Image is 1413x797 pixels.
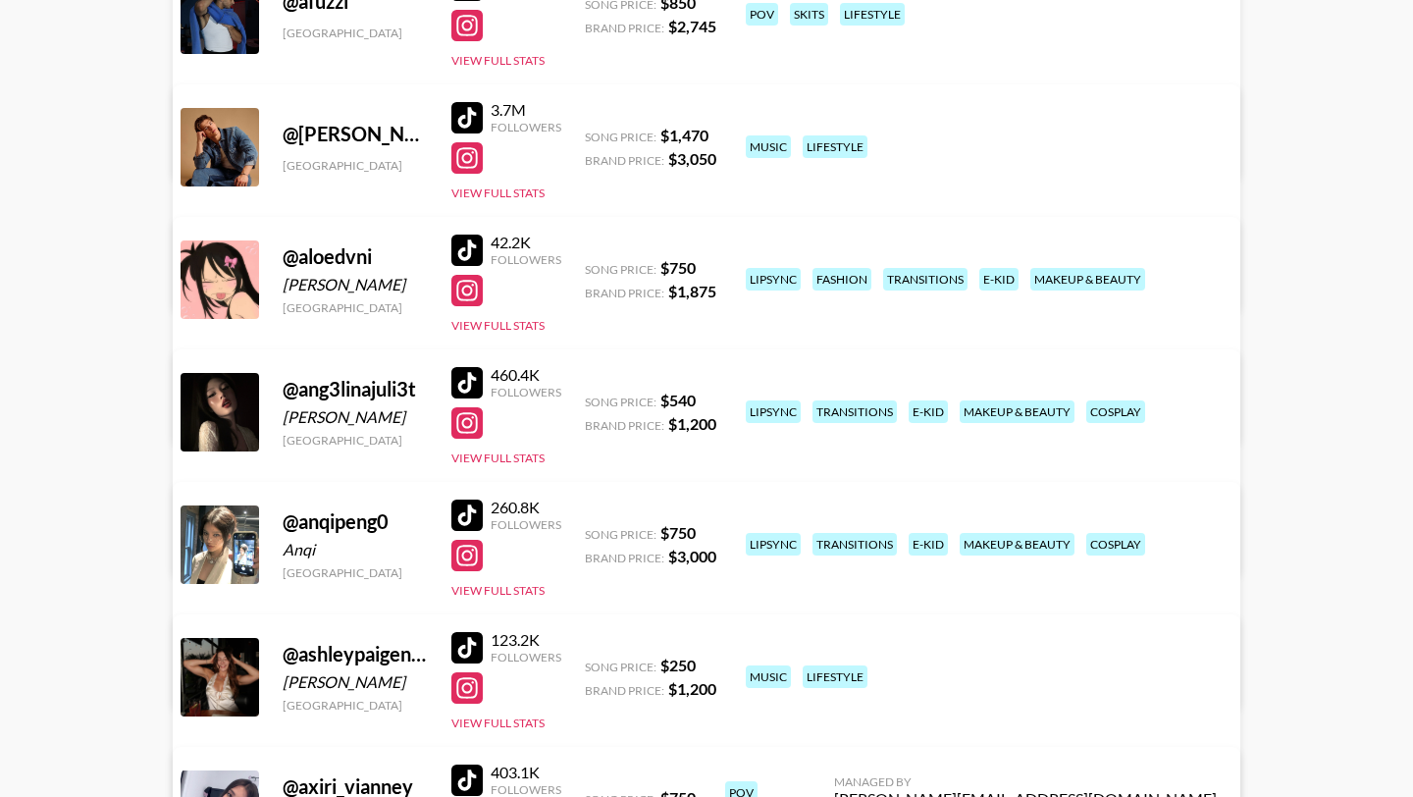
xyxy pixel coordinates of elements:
strong: $ 1,470 [660,126,708,144]
div: lifestyle [803,135,867,158]
span: Song Price: [585,395,656,409]
div: fashion [812,268,871,291]
div: @ [PERSON_NAME] [283,122,428,146]
strong: $ 1,200 [668,679,716,698]
div: 123.2K [491,630,561,650]
button: View Full Stats [451,451,545,465]
div: Followers [491,120,561,134]
div: Managed By [834,774,1217,789]
div: Followers [491,252,561,267]
div: @ ashleypaigenicholson [283,642,428,666]
div: e-kid [909,400,948,423]
span: Song Price: [585,130,656,144]
span: Song Price: [585,527,656,542]
div: pov [746,3,778,26]
div: makeup & beauty [960,400,1074,423]
span: Brand Price: [585,683,664,698]
div: @ aloedvni [283,244,428,269]
strong: $ 3,000 [668,547,716,565]
button: View Full Stats [451,186,545,200]
div: lifestyle [840,3,905,26]
span: Brand Price: [585,286,664,300]
strong: $ 1,200 [668,414,716,433]
div: Followers [491,517,561,532]
div: [PERSON_NAME] [283,672,428,692]
div: [GEOGRAPHIC_DATA] [283,433,428,448]
button: View Full Stats [451,716,545,730]
div: Followers [491,385,561,399]
div: Anqi [283,540,428,559]
button: View Full Stats [451,583,545,598]
div: Followers [491,650,561,664]
button: View Full Stats [451,318,545,333]
strong: $ 750 [660,523,696,542]
div: music [746,135,791,158]
div: e-kid [909,533,948,556]
div: [GEOGRAPHIC_DATA] [283,158,428,173]
div: 460.4K [491,365,561,385]
span: Song Price: [585,262,656,277]
strong: $ 3,050 [668,149,716,168]
div: lipsync [746,400,801,423]
span: Brand Price: [585,153,664,168]
div: @ anqipeng0 [283,509,428,534]
div: makeup & beauty [1030,268,1145,291]
div: transitions [812,400,897,423]
div: e-kid [979,268,1019,291]
div: skits [790,3,828,26]
strong: $ 1,875 [668,282,716,300]
div: [GEOGRAPHIC_DATA] [283,565,428,580]
div: 3.7M [491,100,561,120]
strong: $ 2,745 [668,17,716,35]
div: lipsync [746,533,801,556]
div: Followers [491,782,561,797]
div: cosplay [1086,400,1145,423]
span: Brand Price: [585,21,664,35]
div: makeup & beauty [960,533,1074,556]
span: Brand Price: [585,418,664,433]
div: [GEOGRAPHIC_DATA] [283,26,428,40]
div: 403.1K [491,763,561,782]
div: 42.2K [491,233,561,252]
div: [PERSON_NAME] [283,275,428,294]
div: transitions [883,268,968,291]
span: Brand Price: [585,551,664,565]
div: lifestyle [803,665,867,688]
div: music [746,665,791,688]
div: @ ang3linajuli3t [283,377,428,401]
div: [GEOGRAPHIC_DATA] [283,300,428,315]
div: cosplay [1086,533,1145,556]
div: lipsync [746,268,801,291]
div: [GEOGRAPHIC_DATA] [283,698,428,713]
div: 260.8K [491,498,561,517]
strong: $ 750 [660,258,696,277]
span: Song Price: [585,660,656,674]
div: transitions [812,533,897,556]
button: View Full Stats [451,53,545,68]
div: [PERSON_NAME] [283,407,428,427]
strong: $ 540 [660,391,696,409]
strong: $ 250 [660,656,696,674]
